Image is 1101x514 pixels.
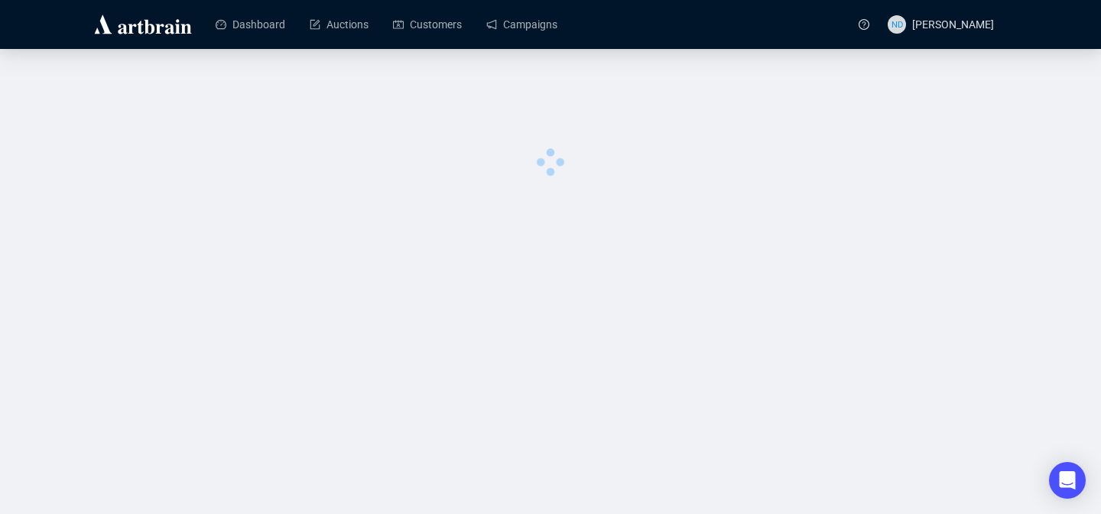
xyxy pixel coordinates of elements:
[1049,462,1086,499] div: Open Intercom Messenger
[859,19,869,30] span: question-circle
[310,5,369,44] a: Auctions
[912,18,994,31] span: [PERSON_NAME]
[486,5,557,44] a: Campaigns
[891,18,902,31] span: ND
[92,12,194,37] img: logo
[216,5,285,44] a: Dashboard
[393,5,462,44] a: Customers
